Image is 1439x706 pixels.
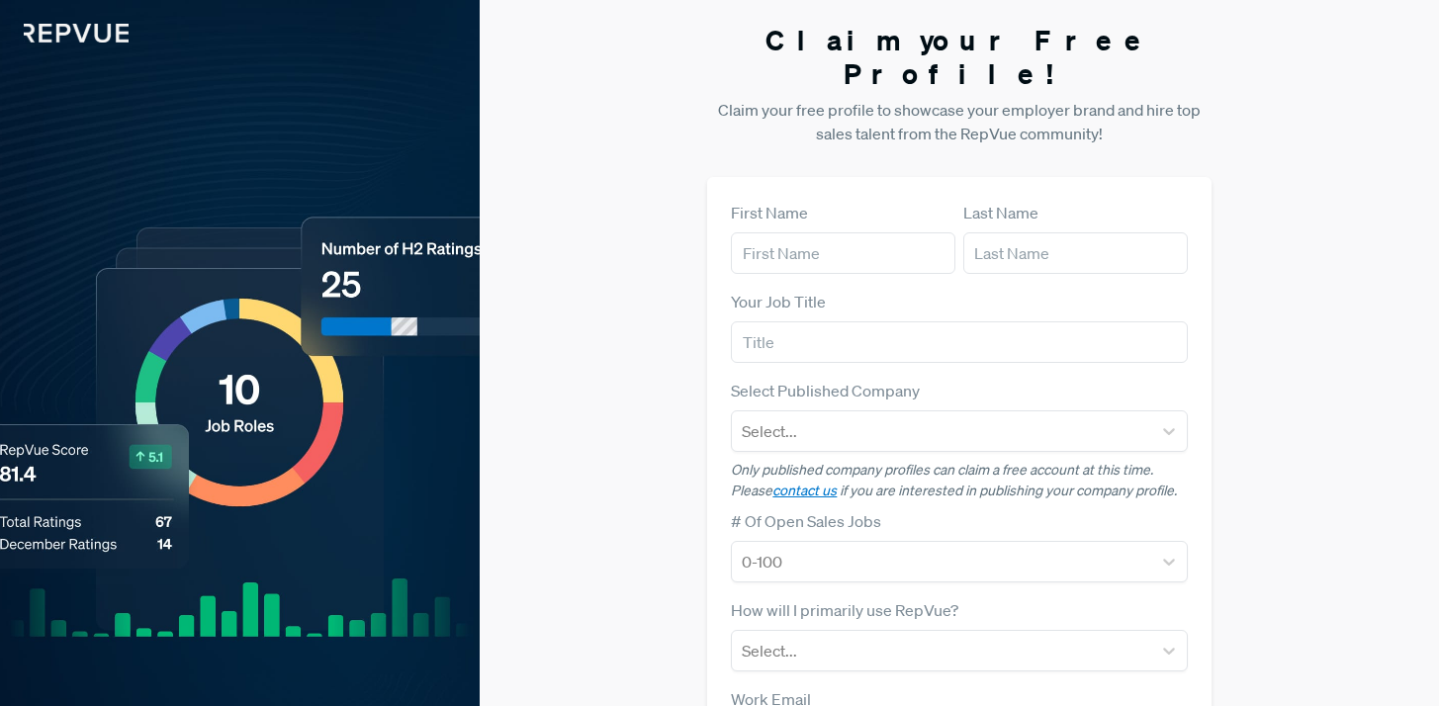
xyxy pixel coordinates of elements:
[731,290,826,313] label: Your Job Title
[731,379,920,402] label: Select Published Company
[772,482,837,499] a: contact us
[731,321,1187,363] input: Title
[707,98,1211,145] p: Claim your free profile to showcase your employer brand and hire top sales talent from the RepVue...
[731,509,881,533] label: # Of Open Sales Jobs
[707,24,1211,90] h3: Claim your Free Profile!
[963,232,1188,274] input: Last Name
[963,201,1038,224] label: Last Name
[731,598,958,622] label: How will I primarily use RepVue?
[731,232,955,274] input: First Name
[731,460,1187,501] p: Only published company profiles can claim a free account at this time. Please if you are interest...
[731,201,808,224] label: First Name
